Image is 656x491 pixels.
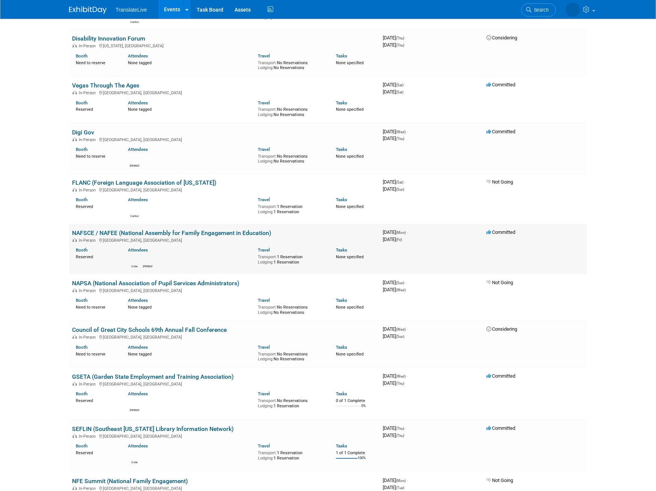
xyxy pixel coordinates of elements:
span: Lodging: [258,310,274,315]
a: Attendees [128,197,148,202]
span: Lodging: [258,456,274,461]
div: [US_STATE], [GEOGRAPHIC_DATA] [72,42,377,48]
span: Considering [486,326,517,332]
span: [DATE] [383,229,408,235]
span: (Tue) [396,486,404,490]
span: Lodging: [258,65,274,70]
span: In-Person [79,434,98,439]
a: Attendees [128,391,148,396]
a: Travel [258,197,270,202]
span: - [405,35,406,41]
span: (Fri) [396,238,402,242]
span: None specified [336,204,364,209]
a: Council of Great City Schools 69th Annual Fall Conference [72,326,227,333]
span: (Wed) [396,327,406,331]
span: Lodging: [258,260,274,265]
div: No Reservations No Reservations [258,152,325,164]
a: Attendees [128,100,148,105]
span: Lodging: [258,357,274,361]
img: Colte Swift [130,451,139,460]
span: None specified [336,305,364,310]
span: (Sun) [396,334,404,339]
span: [DATE] [383,136,404,141]
span: (Mon) [396,230,406,235]
span: Search [531,7,549,13]
span: TranslateLive [116,7,147,13]
span: In-Person [79,335,98,340]
div: [GEOGRAPHIC_DATA], [GEOGRAPHIC_DATA] [72,381,377,387]
a: Travel [258,147,270,152]
a: Booth [76,298,87,303]
span: [DATE] [383,89,403,95]
span: Transport: [258,255,277,259]
a: Attendees [128,443,148,449]
span: In-Person [79,238,98,243]
span: Committed [486,129,515,134]
a: Tasks [336,53,347,59]
div: Sheldon Franklin [143,264,152,268]
a: FLANC (Foreign Language Association of [US_STATE]) [72,179,217,186]
span: [DATE] [383,485,404,490]
a: Booth [76,247,87,253]
span: - [405,82,406,87]
span: None specified [336,60,364,65]
span: [DATE] [383,35,406,41]
span: Not Going [486,179,513,185]
div: Need to reserve [76,59,117,66]
div: Carlton Irvis [130,214,139,218]
img: ExhibitDay [69,6,107,14]
span: Transport: [258,107,277,112]
div: Carlton Irvis [130,20,139,24]
span: [DATE] [383,42,404,48]
span: (Thu) [396,36,404,40]
div: Colte Swift [130,264,139,268]
div: No Reservations No Reservations [258,303,325,315]
a: Disability Innovation Forum [72,35,145,42]
span: - [405,179,406,185]
div: None tagged [128,59,253,66]
a: Travel [258,247,270,253]
a: Travel [258,345,270,350]
div: [GEOGRAPHIC_DATA], [GEOGRAPHIC_DATA] [72,136,377,142]
span: Transport: [258,352,277,357]
span: - [405,280,406,285]
span: [DATE] [383,236,402,242]
img: In-Person Event [72,434,77,438]
span: Lodging: [258,404,274,408]
div: No Reservations 1 Reservation [258,397,325,408]
span: In-Person [79,382,98,387]
div: [GEOGRAPHIC_DATA], [GEOGRAPHIC_DATA] [72,433,377,439]
div: 1 Reservation 1 Reservation [258,253,325,265]
a: GSETA (Garden State Employment and Training Association) [72,373,234,380]
span: Not Going [486,477,513,483]
div: 1 Reservation 1 Reservation [258,449,325,461]
a: Booth [76,53,87,59]
span: Lodging: [258,209,274,214]
a: Attendees [128,345,148,350]
div: Reserved [76,203,117,209]
a: Travel [258,391,270,396]
div: Reserved [76,253,117,260]
a: Tasks [336,100,347,105]
div: 0 of 1 Complete [336,398,377,404]
a: Tasks [336,197,347,202]
span: Committed [486,229,515,235]
span: [DATE] [383,425,406,431]
span: (Thu) [396,426,404,431]
img: In-Person Event [72,335,77,339]
span: Lodging: [258,112,274,117]
span: [DATE] [383,477,408,483]
span: (Wed) [396,130,406,134]
span: Committed [486,425,515,431]
img: Carlton Irvis [130,205,139,214]
span: None specified [336,255,364,259]
div: None tagged [128,350,253,357]
div: [GEOGRAPHIC_DATA], [GEOGRAPHIC_DATA] [72,187,377,193]
span: None specified [336,107,364,112]
img: In-Person Event [72,486,77,490]
span: In-Person [79,44,98,48]
img: Becky Copeland [566,3,580,17]
a: Booth [76,100,87,105]
a: SEFLIN (Southeast [US_STATE] Library Information Network) [72,425,234,432]
span: Transport: [258,450,277,455]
